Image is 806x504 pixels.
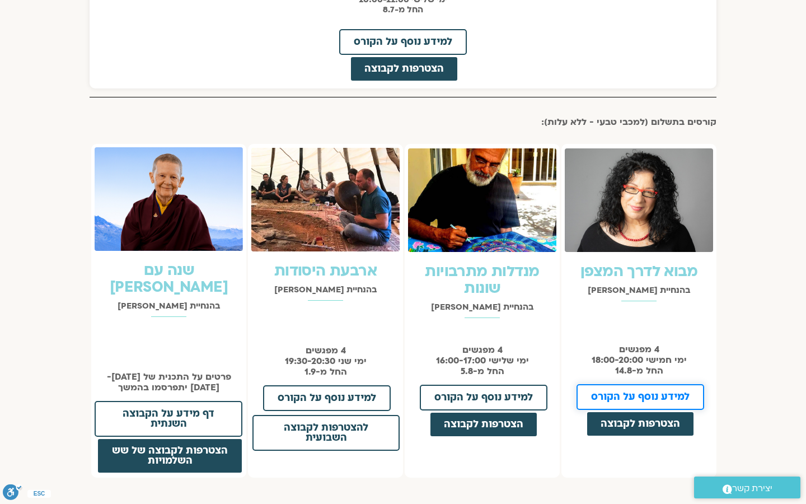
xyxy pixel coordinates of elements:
a: דף מידע על הקבוצה השנתית [95,401,242,437]
span: הצטרפות לקבוצה [601,419,680,429]
a: הצטרפות לקבוצה של שש השלמויות [97,438,243,474]
h2: קורסים בתשלום (למכבי טבעי - ללא עלות): [90,117,716,127]
h2: בהנחיית [PERSON_NAME] [251,285,400,295]
span: הצטרפות לקבוצה של שש השלמויות [111,446,228,466]
a: להצטרפות לקבוצה השבועית [252,415,400,451]
p: פרטים על התכנית של [DATE]-[DATE] יתפרסמו בהמשך [95,372,243,393]
a: יצירת קשר [694,477,800,498]
p: 4 מפגשים ימי שני 19:30-20:30 החל מ-1.9 [251,346,400,377]
h2: בהנחיית [PERSON_NAME] [565,286,713,295]
a: למידע נוסף על הקורס [263,385,391,411]
strong: החל מ-8.7 [383,4,423,15]
p: 4 מפגשים ימי שלישי 16:00-17:00 החל מ-5.8 [408,345,556,377]
a: ארבעת היסודות [274,261,377,281]
p: 4 מפגשים ימי חמישי 18:00-20:00 החל מ-14.8 [565,344,713,376]
a: מבוא לדרך המצפן [580,262,697,282]
span: למידע נוסף על הקורס [354,37,452,47]
a: הצטרפות לקבוצה [350,56,458,82]
span: דף מידע על הקבוצה השנתית [109,409,228,429]
a: שנה עם [PERSON_NAME] [110,260,228,297]
a: הצטרפות לקבוצה [429,412,538,437]
span: למידע נוסף על הקורס [434,393,533,403]
a: הצטרפות לקבוצה [586,411,695,437]
span: להצטרפות לקבוצה השבועית [267,423,385,443]
h2: בהנחיית [PERSON_NAME] [95,301,243,311]
a: למידע נוסף על הקורס [339,29,467,55]
span: למידע נוסף על הקורס [591,392,690,402]
span: הצטרפות לקבוצה [364,64,444,74]
a: למידע נוסף על הקורס [577,384,704,410]
span: הצטרפות לקבוצה [444,419,523,430]
a: למידע נוסף על הקורס [420,385,547,410]
span: למידע נוסף על הקורס [278,393,376,403]
a: מנדלות מתרבויות שונות [425,262,539,298]
h2: בהנחיית [PERSON_NAME] [408,302,556,312]
span: יצירת קשר [732,481,772,496]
